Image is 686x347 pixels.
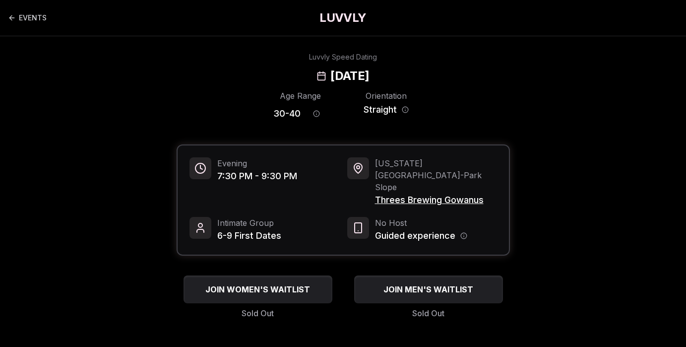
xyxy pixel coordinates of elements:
[381,283,475,295] span: JOIN MEN'S WAITLIST
[460,232,467,239] button: Host information
[217,169,297,183] span: 7:30 PM - 9:30 PM
[319,10,366,26] a: LUVVLY
[273,107,301,121] span: 30 - 40
[412,307,444,319] span: Sold Out
[354,276,503,303] button: JOIN MEN'S WAITLIST - Sold Out
[8,8,47,28] a: Back to events
[306,103,327,125] button: Age range information
[273,90,327,102] div: Age Range
[217,217,281,229] span: Intimate Group
[402,106,409,113] button: Orientation information
[184,276,332,303] button: JOIN WOMEN'S WAITLIST - Sold Out
[359,90,413,102] div: Orientation
[375,193,497,207] span: Threes Brewing Gowanus
[330,68,369,84] h2: [DATE]
[242,307,274,319] span: Sold Out
[375,157,497,193] span: [US_STATE][GEOGRAPHIC_DATA] - Park Slope
[217,157,297,169] span: Evening
[375,229,455,243] span: Guided experience
[217,229,281,243] span: 6-9 First Dates
[375,217,467,229] span: No Host
[203,283,312,295] span: JOIN WOMEN'S WAITLIST
[364,103,397,117] span: Straight
[309,52,377,62] div: Luvvly Speed Dating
